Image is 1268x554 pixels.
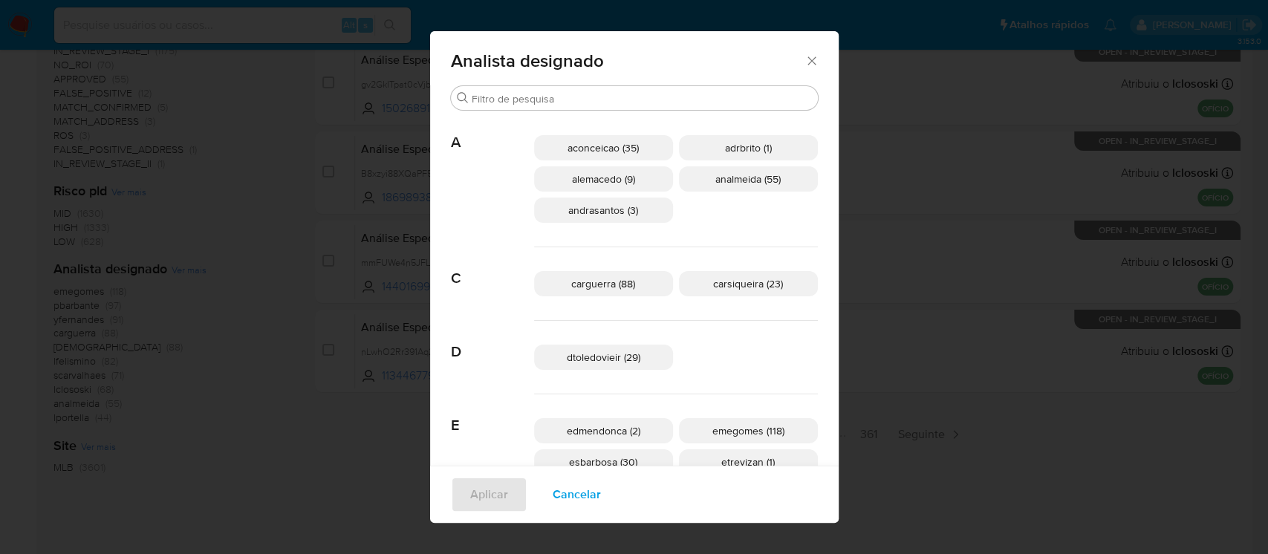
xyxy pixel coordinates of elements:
span: C [451,247,534,287]
button: Fechar [804,53,818,67]
span: etrevizan (1) [721,454,775,469]
span: D [451,321,534,361]
span: analmeida (55) [715,172,781,186]
span: edmendonca (2) [567,423,640,438]
span: esbarbosa (30) [569,454,637,469]
div: dtoledovieir (29) [534,345,673,370]
div: andrasantos (3) [534,198,673,223]
span: A [451,111,534,151]
span: carguerra (88) [571,276,635,291]
span: adrbrito (1) [725,140,772,155]
button: Cancelar [533,477,620,512]
span: aconceicao (35) [568,140,639,155]
span: emegomes (118) [712,423,784,438]
div: alemacedo (9) [534,166,673,192]
span: Analista designado [451,52,805,70]
span: Cancelar [553,478,601,511]
div: carsiqueira (23) [679,271,818,296]
span: carsiqueira (23) [713,276,783,291]
span: alemacedo (9) [572,172,635,186]
button: Procurar [457,92,469,104]
div: edmendonca (2) [534,418,673,443]
div: carguerra (88) [534,271,673,296]
span: andrasantos (3) [568,203,638,218]
div: adrbrito (1) [679,135,818,160]
div: esbarbosa (30) [534,449,673,475]
input: Filtro de pesquisa [472,92,812,105]
span: dtoledovieir (29) [567,350,640,365]
div: analmeida (55) [679,166,818,192]
div: emegomes (118) [679,418,818,443]
div: etrevizan (1) [679,449,818,475]
div: aconceicao (35) [534,135,673,160]
span: E [451,394,534,434]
